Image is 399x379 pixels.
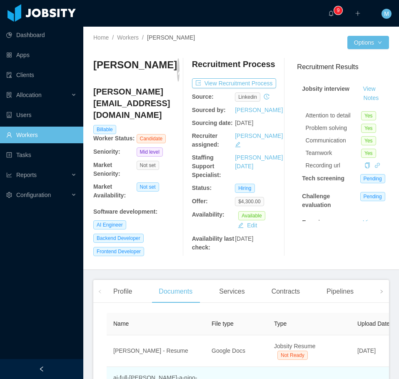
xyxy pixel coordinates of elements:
[328,10,334,16] i: icon: bell
[212,320,234,327] span: File type
[6,92,12,98] i: icon: solution
[360,85,379,92] a: View
[137,182,159,192] span: Not set
[137,134,166,143] span: Candidate
[277,351,308,360] span: Not Ready
[192,132,219,148] b: Recruiter assigned:
[113,320,129,327] span: Name
[93,183,126,199] b: Market Availability:
[93,148,120,155] b: Seniority:
[379,289,384,294] i: icon: right
[347,36,389,49] button: Optionsicon: down
[6,27,77,43] a: icon: pie-chartDashboard
[274,320,287,327] span: Type
[152,280,199,303] div: Documents
[302,193,331,208] strong: Challenge evaluation
[334,6,342,15] sup: 9
[192,107,226,113] b: Sourced by:
[212,280,251,303] div: Services
[205,335,267,367] td: Google Docs
[235,120,253,126] span: [DATE]
[16,172,37,178] span: Reports
[6,107,77,123] a: icon: robotUsers
[192,120,233,126] b: Sourcing date:
[6,172,12,178] i: icon: line-chart
[93,135,135,142] b: Worker Status:
[147,34,195,41] span: [PERSON_NAME]
[192,78,276,88] button: icon: exportView Recruitment Process
[93,162,120,177] b: Market Seniority:
[93,220,126,229] span: AI Engineer
[192,211,224,218] b: Availability:
[357,320,390,327] span: Upload Date
[235,107,283,113] a: [PERSON_NAME]
[361,111,376,120] span: Yes
[306,111,361,120] div: Attention to detail
[235,184,254,193] span: Hiring
[93,208,157,215] b: Software development :
[360,174,385,183] span: Pending
[235,235,253,242] span: [DATE]
[192,235,234,251] b: Availability last check:
[234,220,260,230] button: icon: editEdit
[6,192,12,198] i: icon: setting
[306,161,361,170] div: Recording url
[306,136,361,145] div: Communication
[16,192,51,198] span: Configuration
[360,93,382,103] button: Notes
[93,247,144,256] span: Frontend Developer
[306,149,361,157] div: Teamwork
[320,280,360,303] div: Pipelines
[297,62,389,72] h3: Recruitment Results
[235,92,260,102] span: linkedin
[117,34,139,41] a: Workers
[374,162,380,168] i: icon: link
[177,64,189,75] i: icon: user
[302,175,344,182] strong: Tech screening
[93,234,144,243] span: Backend Developer
[192,80,276,87] a: icon: exportView Recruitment Process
[374,162,380,169] a: icon: link
[265,280,307,303] div: Contracts
[112,34,114,41] span: /
[302,219,333,234] strong: Experience evaluation
[235,197,264,206] span: $4,300.00
[107,335,205,367] td: [PERSON_NAME] - Resume
[360,219,379,226] a: View
[361,149,376,158] span: Yes
[142,34,144,41] span: /
[384,9,389,19] span: M
[192,93,214,100] b: Source:
[137,161,159,170] span: Not set
[192,198,208,204] b: Offer:
[137,147,163,157] span: Mid level
[93,86,180,121] h4: [PERSON_NAME][EMAIL_ADDRESS][DOMAIN_NAME]
[264,94,269,100] i: icon: history
[235,132,283,139] a: [PERSON_NAME]
[6,127,77,143] a: icon: userWorkers
[192,154,221,178] b: Staffing Support Specialist:
[93,34,109,41] a: Home
[355,10,361,16] i: icon: plus
[93,125,116,134] span: Billable
[364,161,370,170] div: Copy
[107,280,139,303] div: Profile
[357,347,376,354] span: [DATE]
[360,192,385,201] span: Pending
[235,154,283,170] a: [PERSON_NAME][DATE]
[93,58,177,72] h3: [PERSON_NAME]
[337,6,340,15] p: 9
[274,343,316,349] span: Jobsity Resume
[364,162,370,168] i: icon: copy
[192,58,275,70] h4: Recruitment Process
[6,47,77,63] a: icon: appstoreApps
[235,142,241,147] i: icon: edit
[192,185,212,191] b: Status:
[6,67,77,83] a: icon: auditClients
[361,136,376,145] span: Yes
[361,124,376,133] span: Yes
[16,92,42,98] span: Allocation
[98,289,102,294] i: icon: left
[306,124,361,132] div: Problem solving
[302,85,349,92] strong: Jobsity interview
